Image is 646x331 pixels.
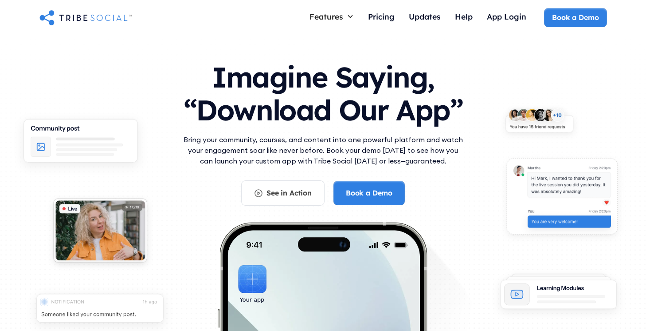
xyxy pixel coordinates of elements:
a: Book a Demo [333,181,405,205]
a: Help [448,8,480,27]
div: Updates [409,12,441,21]
a: See in Action [241,180,325,205]
img: An illustration of Community Feed [13,112,149,176]
div: Features [302,8,361,25]
div: Features [309,12,343,21]
img: An illustration of New friends requests [497,103,581,143]
div: App Login [487,12,526,21]
a: Pricing [361,8,402,27]
a: Book a Demo [544,8,607,27]
img: An illustration of chat [497,152,626,246]
div: Help [455,12,473,21]
div: Pricing [368,12,395,21]
h1: Imagine Saying, “Download Our App” [181,52,465,131]
a: Updates [402,8,448,27]
a: home [39,8,132,26]
img: An illustration of Live video [45,192,155,273]
a: App Login [480,8,533,27]
div: See in Action [266,188,312,198]
img: An illustration of Learning Modules [491,268,626,321]
div: Your app [240,295,264,305]
p: Bring your community, courses, and content into one powerful platform and watch your engagement s... [181,134,465,166]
